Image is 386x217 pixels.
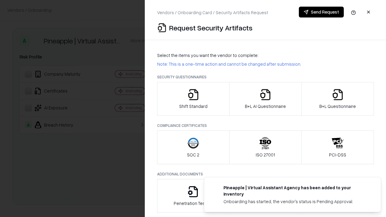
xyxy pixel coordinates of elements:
[299,7,344,17] button: Send Request
[157,82,229,116] button: Shift Standard
[329,152,346,158] p: PCI-DSS
[319,103,356,109] p: B+L Questionnaire
[256,152,275,158] p: ISO 27001
[223,198,366,205] div: Onboarding has started, the vendor's status is Pending Approval.
[174,200,213,206] p: Penetration Testing
[245,103,286,109] p: B+L AI Questionnaire
[157,52,374,58] p: Select the items you want the vendor to complete:
[169,23,252,33] p: Request Security Artifacts
[157,123,374,128] p: Compliance Certificates
[157,171,374,177] p: Additional Documents
[157,179,229,213] button: Penetration Testing
[211,184,219,192] img: trypineapple.com
[157,61,374,67] p: Note: This is a one-time action and cannot be changed after submission.
[223,184,366,197] div: Pineapple | Virtual Assistant Agency has been added to your inventory
[187,152,199,158] p: SOC 2
[179,103,207,109] p: Shift Standard
[301,82,374,116] button: B+L Questionnaire
[301,131,374,164] button: PCI-DSS
[229,131,302,164] button: ISO 27001
[229,82,302,116] button: B+L AI Questionnaire
[157,131,229,164] button: SOC 2
[157,9,268,16] p: Vendors / Onboarding Card / Security Artifacts Request
[157,74,374,80] p: Security Questionnaires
